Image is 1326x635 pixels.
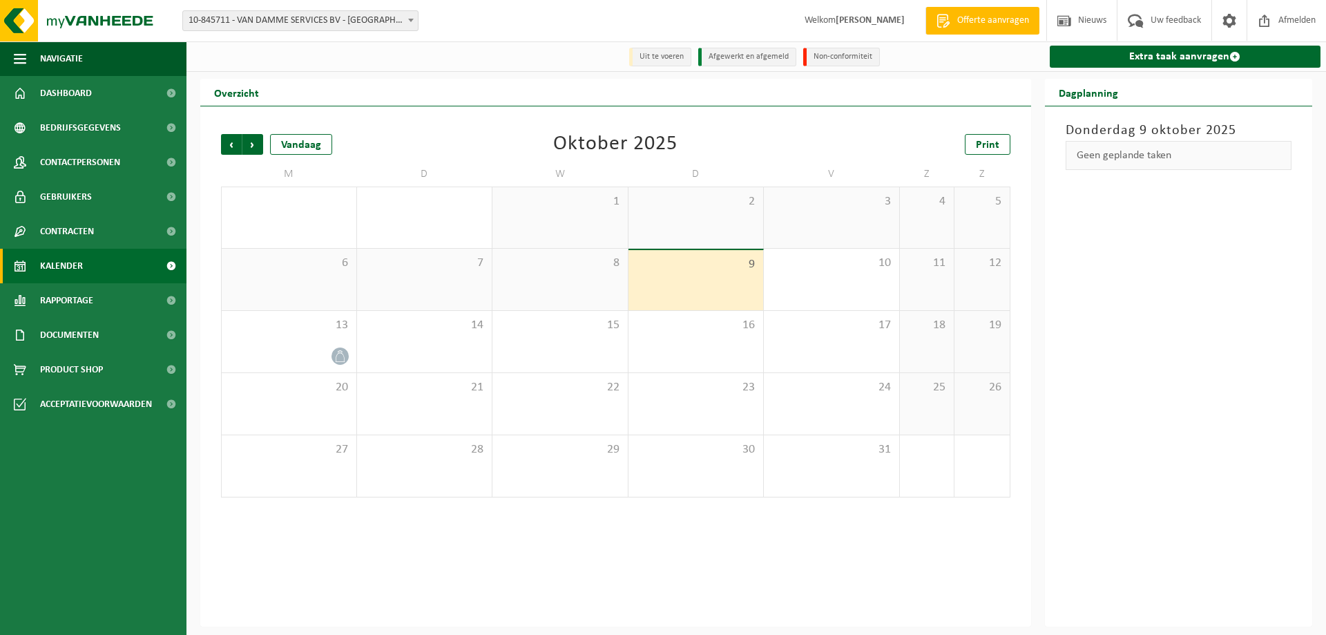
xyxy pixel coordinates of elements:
td: V [764,162,900,187]
a: Offerte aanvragen [925,7,1039,35]
span: Print [976,140,999,151]
span: 24 [771,380,892,395]
span: Offerte aanvragen [954,14,1032,28]
span: 14 [364,318,486,333]
span: 27 [229,442,349,457]
span: 8 [499,256,621,271]
span: 31 [771,442,892,457]
td: Z [900,162,955,187]
li: Non-conformiteit [803,48,880,66]
span: 20 [229,380,349,395]
span: 13 [229,318,349,333]
span: Vorige [221,134,242,155]
span: 1 [499,194,621,209]
span: Gebruikers [40,180,92,214]
strong: [PERSON_NAME] [836,15,905,26]
span: Rapportage [40,283,93,318]
span: 23 [635,380,757,395]
span: 10-845711 - VAN DAMME SERVICES BV - BAARDEGEM [182,10,419,31]
td: Z [954,162,1010,187]
span: 21 [364,380,486,395]
span: 17 [771,318,892,333]
span: 29 [499,442,621,457]
span: 10 [771,256,892,271]
span: 16 [635,318,757,333]
td: D [357,162,493,187]
span: Dashboard [40,76,92,111]
li: Uit te voeren [629,48,691,66]
span: 28 [364,442,486,457]
h2: Dagplanning [1045,79,1132,106]
span: 5 [961,194,1002,209]
span: 3 [771,194,892,209]
span: 19 [961,318,1002,333]
span: Contactpersonen [40,145,120,180]
span: 9 [635,257,757,272]
a: Extra taak aanvragen [1050,46,1321,68]
span: 12 [961,256,1002,271]
span: 30 [635,442,757,457]
span: 11 [907,256,948,271]
h3: Donderdag 9 oktober 2025 [1066,120,1292,141]
span: Product Shop [40,352,103,387]
span: Volgende [242,134,263,155]
span: Contracten [40,214,94,249]
div: Oktober 2025 [553,134,678,155]
div: Vandaag [270,134,332,155]
span: 6 [229,256,349,271]
span: 2 [635,194,757,209]
span: 10-845711 - VAN DAMME SERVICES BV - BAARDEGEM [183,11,418,30]
span: 15 [499,318,621,333]
span: Bedrijfsgegevens [40,111,121,145]
span: 4 [907,194,948,209]
span: 26 [961,380,1002,395]
span: Navigatie [40,41,83,76]
h2: Overzicht [200,79,273,106]
span: Acceptatievoorwaarden [40,387,152,421]
span: 7 [364,256,486,271]
td: D [628,162,765,187]
a: Print [965,134,1010,155]
div: Geen geplande taken [1066,141,1292,170]
td: W [492,162,628,187]
td: M [221,162,357,187]
span: 25 [907,380,948,395]
span: 22 [499,380,621,395]
span: Kalender [40,249,83,283]
span: 18 [907,318,948,333]
li: Afgewerkt en afgemeld [698,48,796,66]
span: Documenten [40,318,99,352]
